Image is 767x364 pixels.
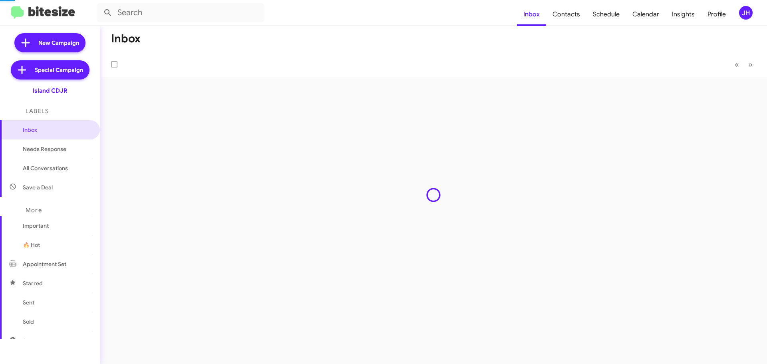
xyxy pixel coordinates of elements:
[23,260,66,268] span: Appointment Set
[111,32,141,45] h1: Inbox
[38,39,79,47] span: New Campaign
[23,298,34,306] span: Sent
[743,56,757,73] button: Next
[23,241,40,249] span: 🔥 Hot
[732,6,758,20] button: JH
[23,279,43,287] span: Starred
[748,60,753,70] span: »
[26,107,49,115] span: Labels
[626,3,666,26] a: Calendar
[14,33,85,52] a: New Campaign
[33,87,68,95] div: Island CDJR
[23,318,34,326] span: Sold
[739,6,753,20] div: JH
[517,3,546,26] a: Inbox
[23,164,68,172] span: All Conversations
[23,222,91,230] span: Important
[35,66,83,74] span: Special Campaign
[701,3,732,26] a: Profile
[97,3,264,22] input: Search
[23,337,65,345] span: Sold Responded
[23,126,91,134] span: Inbox
[735,60,739,70] span: «
[23,145,91,153] span: Needs Response
[11,60,89,80] a: Special Campaign
[586,3,626,26] a: Schedule
[23,183,53,191] span: Save a Deal
[26,207,42,214] span: More
[666,3,701,26] a: Insights
[730,56,744,73] button: Previous
[730,56,757,73] nav: Page navigation example
[546,3,586,26] a: Contacts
